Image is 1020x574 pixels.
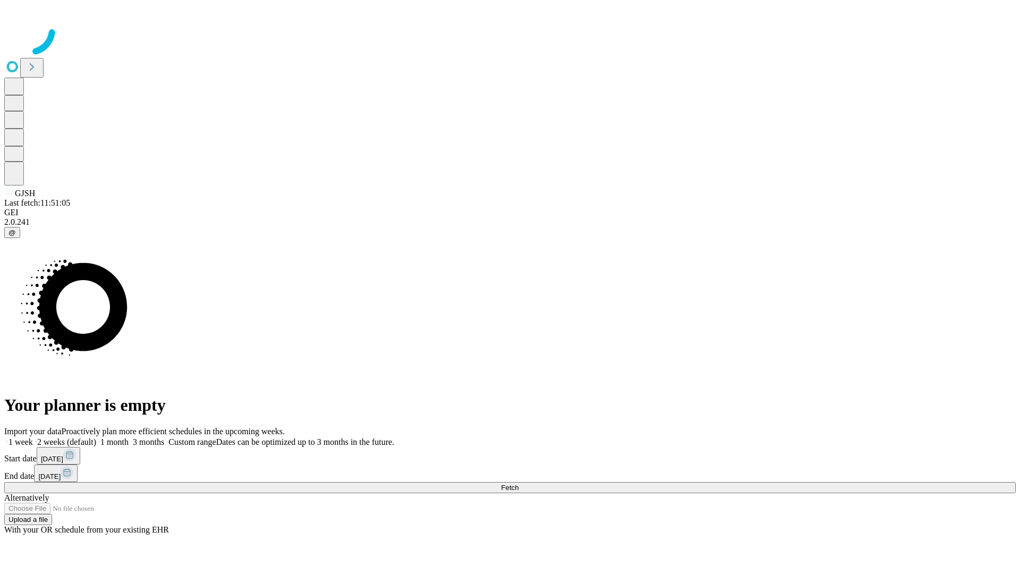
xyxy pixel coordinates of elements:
[34,465,78,482] button: [DATE]
[4,395,1016,415] h1: Your planner is empty
[168,437,216,446] span: Custom range
[4,227,20,238] button: @
[38,472,61,480] span: [DATE]
[501,484,518,492] span: Fetch
[4,493,49,502] span: Alternatively
[4,198,70,207] span: Last fetch: 11:51:05
[4,514,52,525] button: Upload a file
[4,208,1016,217] div: GEI
[4,447,1016,465] div: Start date
[37,437,96,446] span: 2 weeks (default)
[41,455,63,463] span: [DATE]
[62,427,285,436] span: Proactively plan more efficient schedules in the upcoming weeks.
[15,189,35,198] span: GJSH
[100,437,129,446] span: 1 month
[4,525,169,534] span: With your OR schedule from your existing EHR
[4,482,1016,493] button: Fetch
[216,437,394,446] span: Dates can be optimized up to 3 months in the future.
[37,447,80,465] button: [DATE]
[133,437,164,446] span: 3 months
[4,217,1016,227] div: 2.0.241
[8,437,33,446] span: 1 week
[4,427,62,436] span: Import your data
[8,229,16,237] span: @
[4,465,1016,482] div: End date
